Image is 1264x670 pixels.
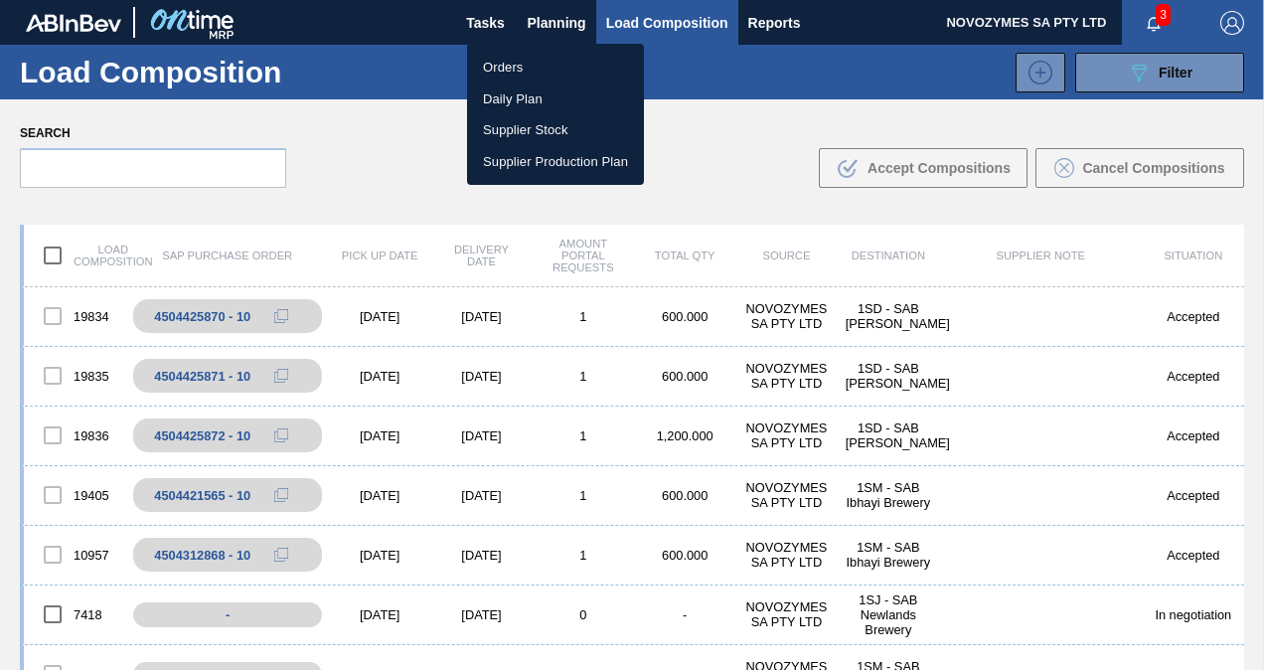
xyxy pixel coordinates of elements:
[467,84,644,115] a: Daily Plan
[467,52,644,84] a: Orders
[467,146,644,178] a: Supplier Production Plan
[467,114,644,146] a: Supplier Stock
